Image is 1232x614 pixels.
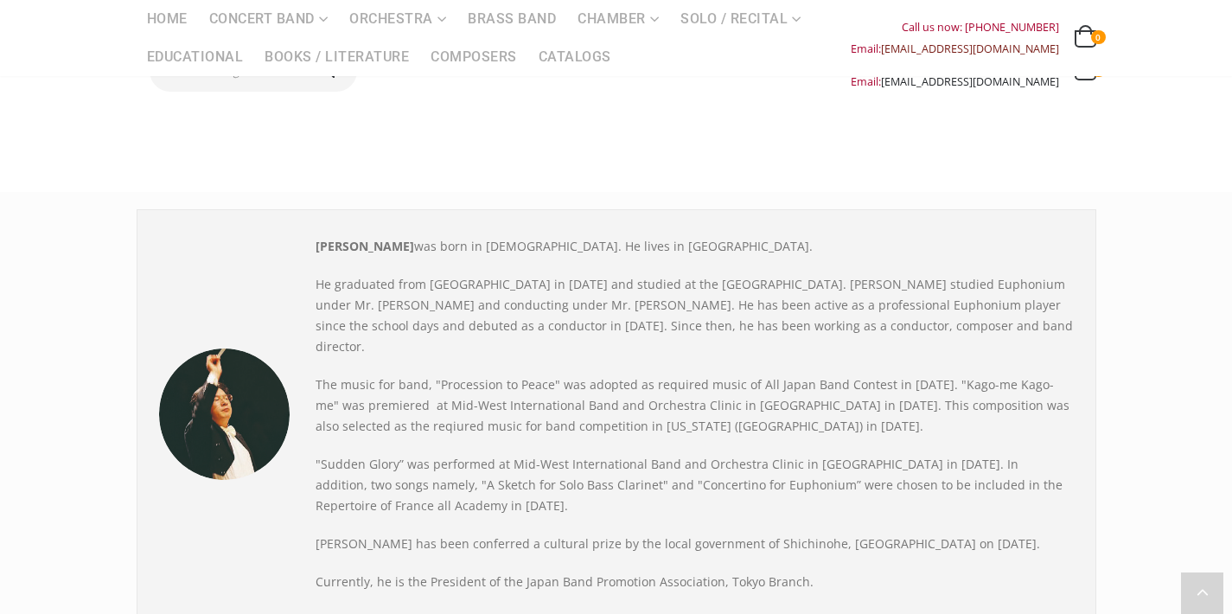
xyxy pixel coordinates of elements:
a: [EMAIL_ADDRESS][DOMAIN_NAME] [881,42,1059,56]
p: was born in [DEMOGRAPHIC_DATA]. He lives in [GEOGRAPHIC_DATA]. [316,236,1074,257]
div: Email: [851,38,1059,60]
img: akira-toda [159,349,290,479]
div: Email: [851,71,1059,93]
p: [PERSON_NAME] has been conferred a cultural prize by the local government of Shichinohe, [GEOGRAP... [316,534,1074,554]
a: [EMAIL_ADDRESS][DOMAIN_NAME] [881,74,1059,89]
a: Educational [137,38,254,76]
span: 0 [1091,30,1105,44]
p: Currently, he is the President of the Japan Band Promotion Association, Tokyo Branch. [316,572,1074,592]
p: "Sudden Glory” was performed at Mid-West International Band and Orchestra Clinic in [GEOGRAPHIC_D... [316,454,1074,516]
p: He graduated from [GEOGRAPHIC_DATA] in [DATE] and studied at the [GEOGRAPHIC_DATA]. [PERSON_NAME]... [316,274,1074,357]
div: Call us now: [PHONE_NUMBER] [851,16,1059,38]
strong: [PERSON_NAME] [316,238,414,254]
a: Catalogs [528,38,622,76]
p: The music for band, "Procession to Peace" was adopted as required music of All Japan Band Contest... [316,374,1074,437]
a: Books / Literature [254,38,419,76]
a: Composers [420,38,527,76]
